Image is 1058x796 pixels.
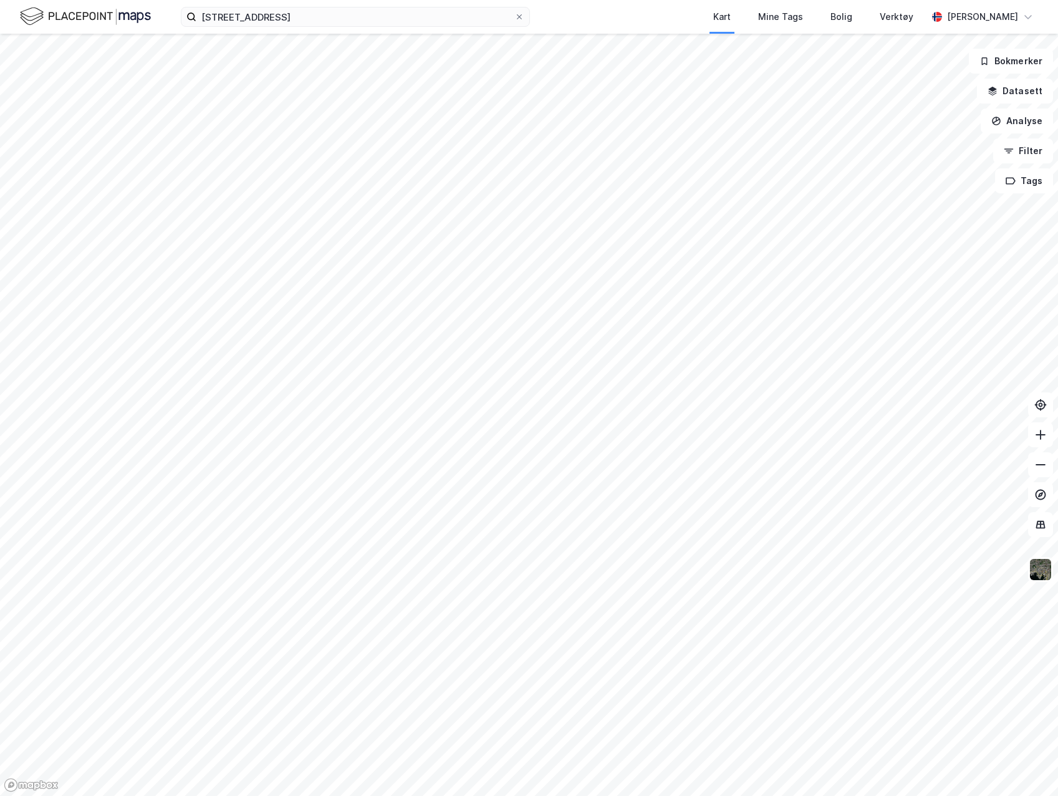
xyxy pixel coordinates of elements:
[947,9,1018,24] div: [PERSON_NAME]
[995,168,1053,193] button: Tags
[4,778,59,792] a: Mapbox homepage
[20,6,151,27] img: logo.f888ab2527a4732fd821a326f86c7f29.svg
[993,138,1053,163] button: Filter
[996,736,1058,796] iframe: Chat Widget
[969,49,1053,74] button: Bokmerker
[713,9,731,24] div: Kart
[977,79,1053,104] button: Datasett
[981,109,1053,133] button: Analyse
[1029,558,1052,581] img: 9k=
[196,7,514,26] input: Søk på adresse, matrikkel, gårdeiere, leietakere eller personer
[830,9,852,24] div: Bolig
[880,9,913,24] div: Verktøy
[758,9,803,24] div: Mine Tags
